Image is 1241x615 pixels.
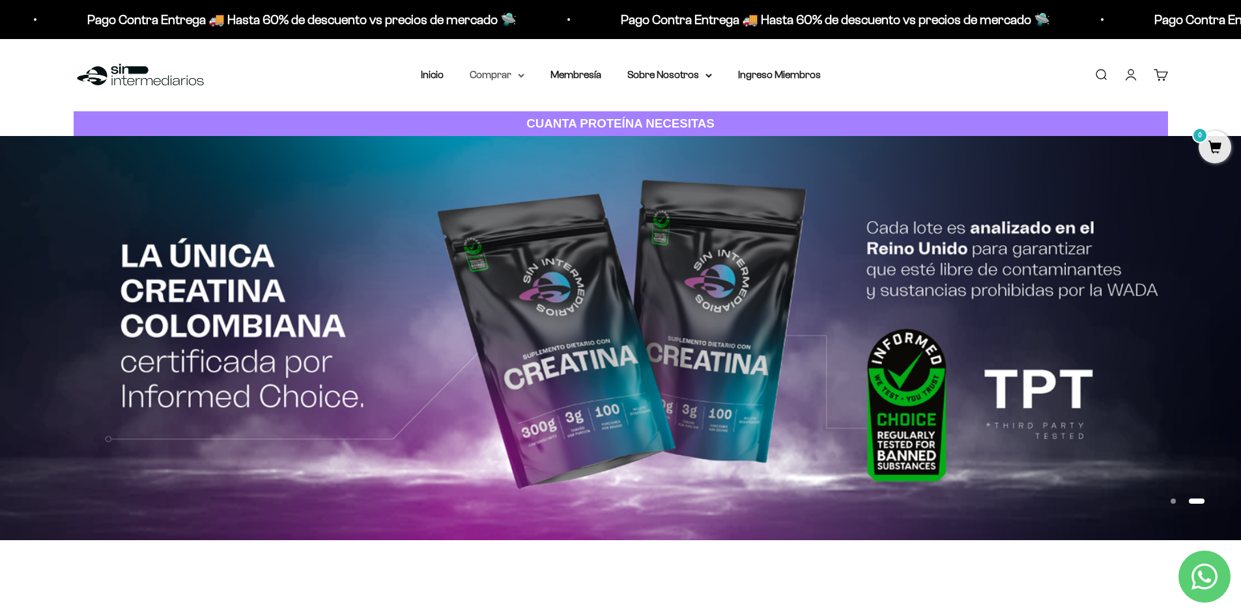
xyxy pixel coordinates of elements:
[550,69,601,80] a: Membresía
[627,66,712,83] summary: Sobre Nosotros
[56,9,485,30] p: Pago Contra Entrega 🚚 Hasta 60% de descuento vs precios de mercado 🛸
[526,116,715,130] strong: CUANTA PROTEÍNA NECESITAS
[1199,141,1231,156] a: 0
[590,9,1019,30] p: Pago Contra Entrega 🚚 Hasta 60% de descuento vs precios de mercado 🛸
[738,69,821,80] a: Ingreso Miembros
[74,111,1168,137] a: CUANTA PROTEÍNA NECESITAS
[470,66,524,83] summary: Comprar
[421,69,444,80] a: Inicio
[1192,128,1208,143] mark: 0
